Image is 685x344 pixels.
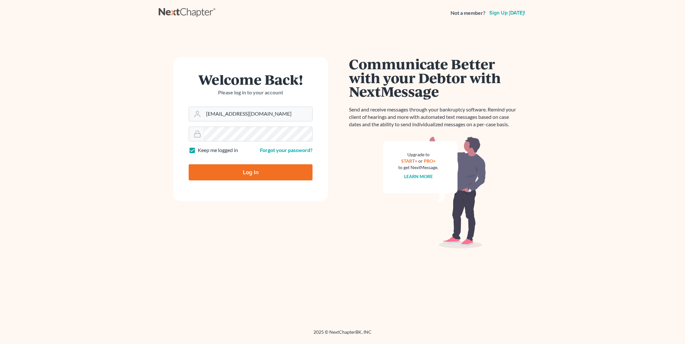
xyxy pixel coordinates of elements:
[189,72,313,86] h1: Welcome Back!
[383,136,486,249] img: nextmessage_bg-59042aed3d76b12b5cd301f8e5b87938c9018125f34e5fa2b7a6b67550977c72.svg
[349,57,520,98] h1: Communicate Better with your Debtor with NextMessage
[451,9,485,17] strong: Not a member?
[398,164,438,171] div: to get NextMessage.
[398,151,438,158] div: Upgrade to
[189,89,313,96] p: Please log in to your account
[189,164,313,180] input: Log In
[204,107,312,121] input: Email Address
[488,10,526,15] a: Sign up [DATE]!
[404,174,433,179] a: Learn more
[418,158,423,164] span: or
[349,106,520,128] p: Send and receive messages through your bankruptcy software. Remind your client of hearings and mo...
[401,158,417,164] a: START+
[159,329,526,340] div: 2025 © NextChapterBK, INC
[198,147,238,154] label: Keep me logged in
[424,158,436,164] a: PRO+
[260,147,313,153] a: Forgot your password?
